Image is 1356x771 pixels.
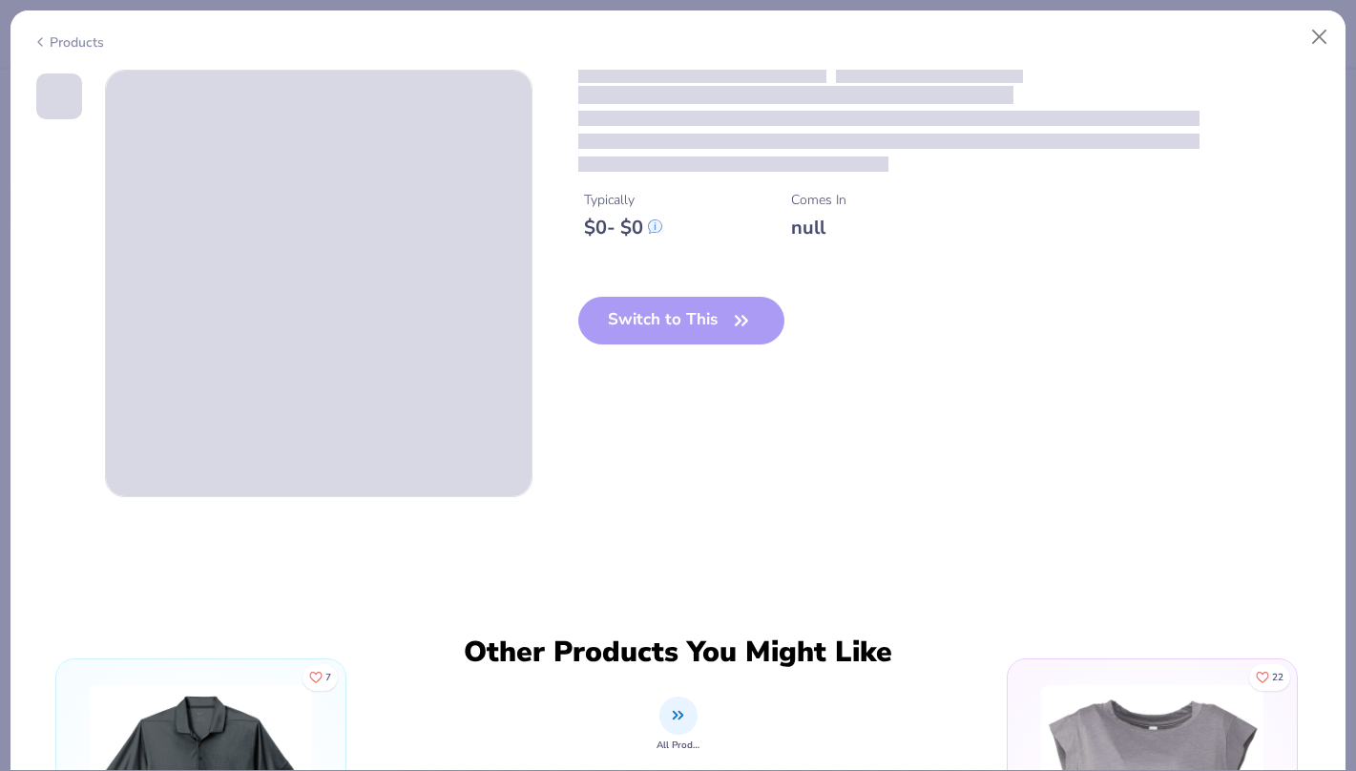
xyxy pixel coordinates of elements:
[657,697,700,753] div: filter for All Products
[791,190,846,210] div: Comes In
[667,704,689,726] img: All Products Image
[584,190,662,210] div: Typically
[325,673,331,682] span: 7
[302,664,338,691] button: Like
[1249,664,1290,691] button: Like
[657,697,700,753] button: filter button
[791,216,846,240] div: null
[657,739,700,753] span: All Products
[1302,19,1338,55] button: Close
[584,216,662,240] div: $ 0 - $ 0
[1272,673,1283,682] span: 22
[452,636,905,670] div: Other Products You Might Like
[32,32,104,52] div: Products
